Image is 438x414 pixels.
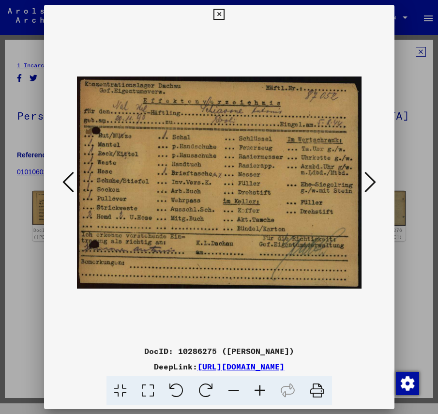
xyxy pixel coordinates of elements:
div: DocID: 10286275 ([PERSON_NAME]) [44,345,394,357]
a: [URL][DOMAIN_NAME] [197,362,285,371]
div: DeepLink: [44,361,394,372]
div: Change consent [395,371,419,395]
img: 001.jpg [77,24,362,341]
img: Change consent [396,372,419,395]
